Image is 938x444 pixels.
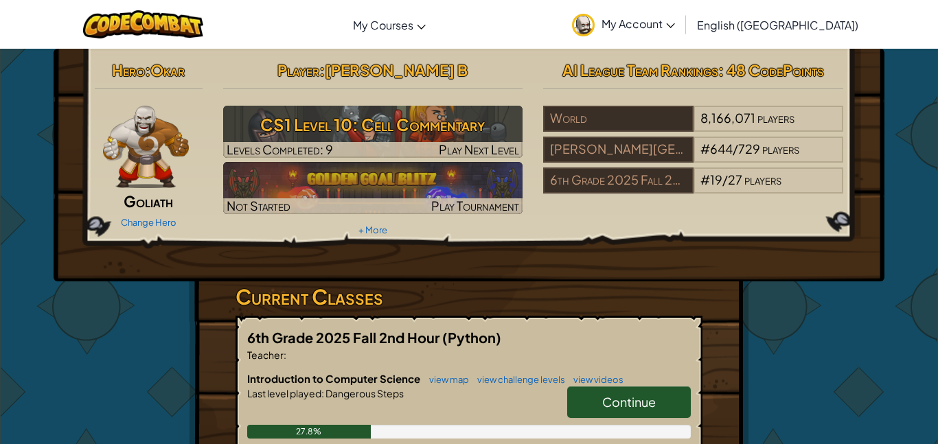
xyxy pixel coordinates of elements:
[697,18,858,32] span: English ([GEOGRAPHIC_DATA])
[543,119,843,135] a: World8,166,071players
[728,172,742,187] span: 27
[346,6,433,43] a: My Courses
[223,106,523,158] img: CS1 Level 10: Cell Commentary
[247,349,284,361] span: Teacher
[227,141,333,157] span: Levels Completed: 9
[543,137,693,163] div: [PERSON_NAME][GEOGRAPHIC_DATA]
[83,10,203,38] img: CodeCombat logo
[145,60,150,80] span: :
[223,162,523,214] img: Golden Goal
[543,106,693,132] div: World
[442,329,501,346] span: (Python)
[223,162,523,214] a: Not StartedPlay Tournament
[757,110,794,126] span: players
[121,217,176,228] a: Change Hero
[565,3,682,46] a: My Account
[236,281,702,312] h3: Current Classes
[223,109,523,140] h3: CS1 Level 10: Cell Commentary
[722,172,728,187] span: /
[543,150,843,165] a: [PERSON_NAME][GEOGRAPHIC_DATA]#644/729players
[700,141,710,156] span: #
[690,6,865,43] a: English ([GEOGRAPHIC_DATA])
[710,141,733,156] span: 644
[284,349,286,361] span: :
[700,110,755,126] span: 8,166,071
[353,18,413,32] span: My Courses
[562,60,718,80] span: AI League Team Rankings
[439,141,519,157] span: Play Next Level
[567,374,624,385] a: view videos
[358,224,387,235] a: + More
[470,374,565,385] a: view challenge levels
[602,394,656,410] span: Continue
[422,374,469,385] a: view map
[319,60,325,80] span: :
[710,172,722,187] span: 19
[733,141,738,156] span: /
[223,106,523,158] a: Play Next Level
[738,141,760,156] span: 729
[227,198,290,213] span: Not Started
[277,60,319,80] span: Player
[112,60,145,80] span: Hero
[247,329,442,346] span: 6th Grade 2025 Fall 2nd Hour
[700,172,710,187] span: #
[324,387,404,399] span: Dangerous Steps
[247,425,371,439] div: 27.8%
[247,372,422,385] span: Introduction to Computer Science
[602,16,675,31] span: My Account
[431,198,519,213] span: Play Tournament
[572,14,595,36] img: avatar
[718,60,824,80] span: : 48 CodePoints
[247,387,321,399] span: Last level played
[762,141,799,156] span: players
[124,191,173,211] span: Goliath
[150,60,185,80] span: Okar
[543,167,693,194] div: 6th Grade 2025 Fall 2nd Hour
[325,60,468,80] span: [PERSON_NAME] B
[103,106,189,188] img: goliath-pose.png
[543,180,843,196] a: 6th Grade 2025 Fall 2nd Hour#19/27players
[744,172,781,187] span: players
[321,387,324,399] span: :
